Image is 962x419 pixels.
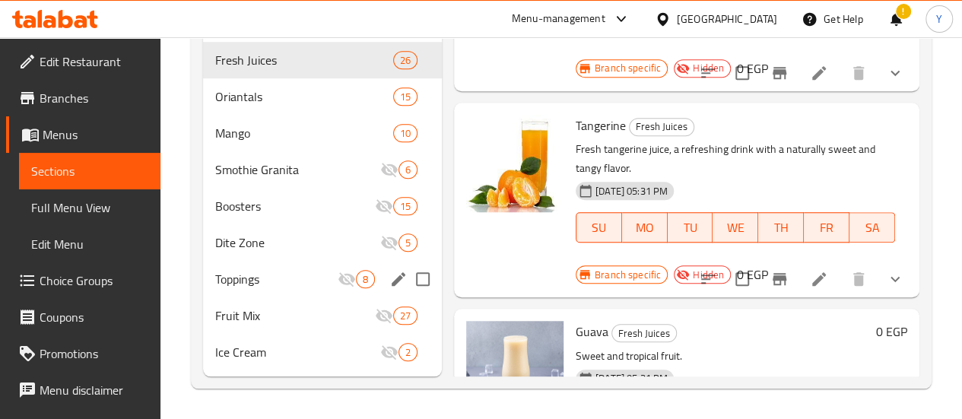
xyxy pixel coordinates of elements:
button: sort-choices [690,261,726,297]
img: Tangerine [466,115,564,212]
span: Select to update [726,57,758,89]
div: Mango10 [203,115,442,151]
span: Menu disclaimer [40,381,148,399]
span: Guava [576,320,608,343]
div: items [393,124,418,142]
div: items [393,306,418,325]
span: Edit Menu [31,235,148,253]
span: Ice Cream [215,343,380,361]
span: Y [936,11,942,27]
div: Smothie Granita6 [203,151,442,188]
span: Choice Groups [40,271,148,290]
span: Select to update [726,263,758,295]
span: Dite Zone [215,233,380,252]
button: FR [804,212,849,243]
span: Menus [43,125,148,144]
span: 26 [394,53,417,68]
button: WE [713,212,758,243]
div: Toppings8edit [203,261,442,297]
svg: Inactive section [338,270,356,288]
a: Menus [6,116,160,153]
a: Edit Menu [19,226,160,262]
div: Fruit Mix27 [203,297,442,334]
div: items [398,233,418,252]
div: items [356,270,375,288]
span: 5 [399,236,417,250]
svg: Inactive section [380,343,398,361]
span: Smothie Granita [215,160,380,179]
span: MO [628,217,662,239]
span: SU [583,217,616,239]
div: Fresh Juices [611,324,677,342]
a: Edit menu item [810,64,828,82]
svg: Inactive section [375,197,393,215]
span: Branch specific [589,61,667,75]
span: Hidden [687,268,730,282]
a: Branches [6,80,160,116]
span: 8 [357,272,374,287]
div: [GEOGRAPHIC_DATA] [677,11,777,27]
button: SA [849,212,895,243]
div: Dite Zone5 [203,224,442,261]
button: delete [840,55,877,91]
span: Edit Restaurant [40,52,148,71]
span: Tangerine [576,114,626,137]
span: [DATE] 05:31 PM [589,371,674,386]
svg: Inactive section [380,160,398,179]
span: SA [856,217,889,239]
a: Full Menu View [19,189,160,226]
div: items [393,197,418,215]
span: [DATE] 05:31 PM [589,184,674,198]
span: Promotions [40,344,148,363]
div: Menu-management [512,10,605,28]
svg: Show Choices [886,270,904,288]
img: Guava [466,321,564,418]
span: Fresh Juices [612,325,676,342]
span: Sections [31,162,148,180]
div: Fresh Juices [629,118,694,136]
div: items [398,343,418,361]
span: Branches [40,89,148,107]
button: show more [877,261,913,297]
span: 15 [394,90,417,104]
span: 6 [399,163,417,177]
span: TU [674,217,707,239]
button: edit [387,268,410,290]
span: Branch specific [589,268,667,282]
span: Oriantals [215,87,393,106]
a: Edit Restaurant [6,43,160,80]
a: Choice Groups [6,262,160,299]
span: TH [764,217,798,239]
span: 27 [394,309,417,323]
span: Boosters [215,197,375,215]
button: Branch-specific-item [761,55,798,91]
span: Full Menu View [31,198,148,217]
svg: Inactive section [380,233,398,252]
span: Fruit Mix [215,306,375,325]
div: items [398,160,418,179]
span: Mango [215,124,393,142]
span: Fresh Juices [215,51,393,69]
span: Hidden [687,61,730,75]
div: items [393,51,418,69]
span: 10 [394,126,417,141]
button: TU [668,212,713,243]
button: SU [576,212,622,243]
button: sort-choices [690,55,726,91]
div: Fresh Juices26 [203,42,442,78]
span: 2 [399,345,417,360]
span: Coupons [40,308,148,326]
button: delete [840,261,877,297]
span: WE [719,217,752,239]
div: items [393,87,418,106]
div: Boosters15 [203,188,442,224]
a: Coupons [6,299,160,335]
a: Promotions [6,335,160,372]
